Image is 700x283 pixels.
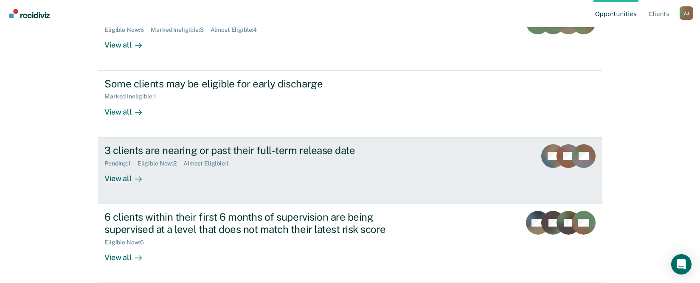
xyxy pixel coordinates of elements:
img: Recidiviz [9,9,50,18]
a: 9 clients may be eligible for a supervision level downgradeEligible Now:5Marked Ineligible:3Almos... [98,3,602,70]
a: 3 clients are nearing or past their full-term release datePending:1Eligible Now:2Almost Eligible:... [98,137,602,204]
div: View all [104,167,152,183]
div: Marked Ineligible : 1 [104,93,163,100]
div: Eligible Now : 5 [104,26,151,34]
div: View all [104,246,152,262]
div: View all [104,34,152,50]
div: Open Intercom Messenger [671,254,692,275]
div: A J [680,6,693,20]
div: Almost Eligible : 4 [211,26,264,34]
div: Eligible Now : 2 [138,160,183,167]
a: Some clients may be eligible for early dischargeMarked Ineligible:1View all [98,71,602,137]
div: 3 clients are nearing or past their full-term release date [104,144,402,157]
div: 6 clients within their first 6 months of supervision are being supervised at a level that does no... [104,211,402,235]
button: Profile dropdown button [680,6,693,20]
div: Marked Ineligible : 3 [151,26,210,34]
div: View all [104,100,152,117]
div: Some clients may be eligible for early discharge [104,78,402,90]
div: Pending : 1 [104,160,138,167]
a: 6 clients within their first 6 months of supervision are being supervised at a level that does no... [98,204,602,283]
div: Eligible Now : 6 [104,239,151,246]
div: Almost Eligible : 1 [183,160,236,167]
